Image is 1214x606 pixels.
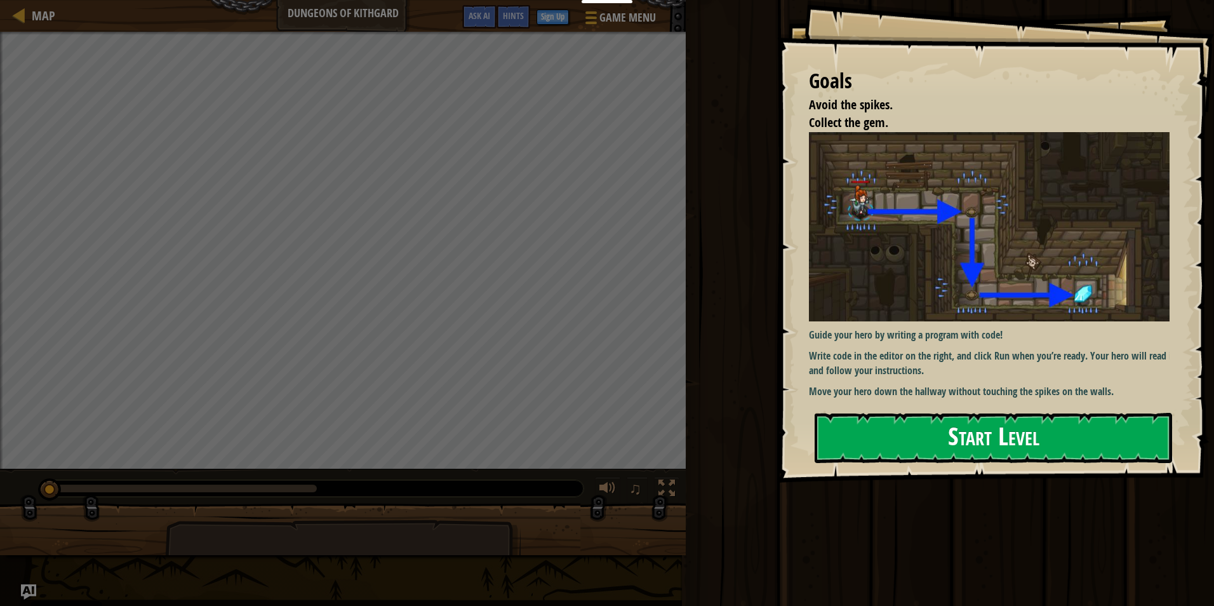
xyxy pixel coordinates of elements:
a: Map [25,7,55,24]
span: Hints [503,10,524,22]
span: Map [32,7,55,24]
span: Avoid the spikes. [809,96,893,113]
img: Dungeons of kithgard [809,132,1179,322]
button: Ask AI [21,584,36,600]
button: ♫ [627,477,648,503]
span: Ask AI [469,10,490,22]
li: Avoid the spikes. [793,96,1166,114]
span: Game Menu [599,10,656,26]
li: Collect the gem. [793,114,1166,132]
button: Toggle fullscreen [654,477,679,503]
p: Guide your hero by writing a program with code! [809,328,1179,342]
span: Collect the gem. [809,114,888,131]
button: Sign Up [537,10,569,25]
div: Goals [809,67,1170,96]
span: ♫ [629,479,642,498]
p: Write code in the editor on the right, and click Run when you’re ready. Your hero will read it an... [809,349,1179,378]
p: Move your hero down the hallway without touching the spikes on the walls. [809,384,1179,399]
button: Adjust volume [595,477,620,503]
button: Ask AI [462,5,497,29]
button: Game Menu [575,5,664,35]
button: Start Level [815,413,1172,463]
